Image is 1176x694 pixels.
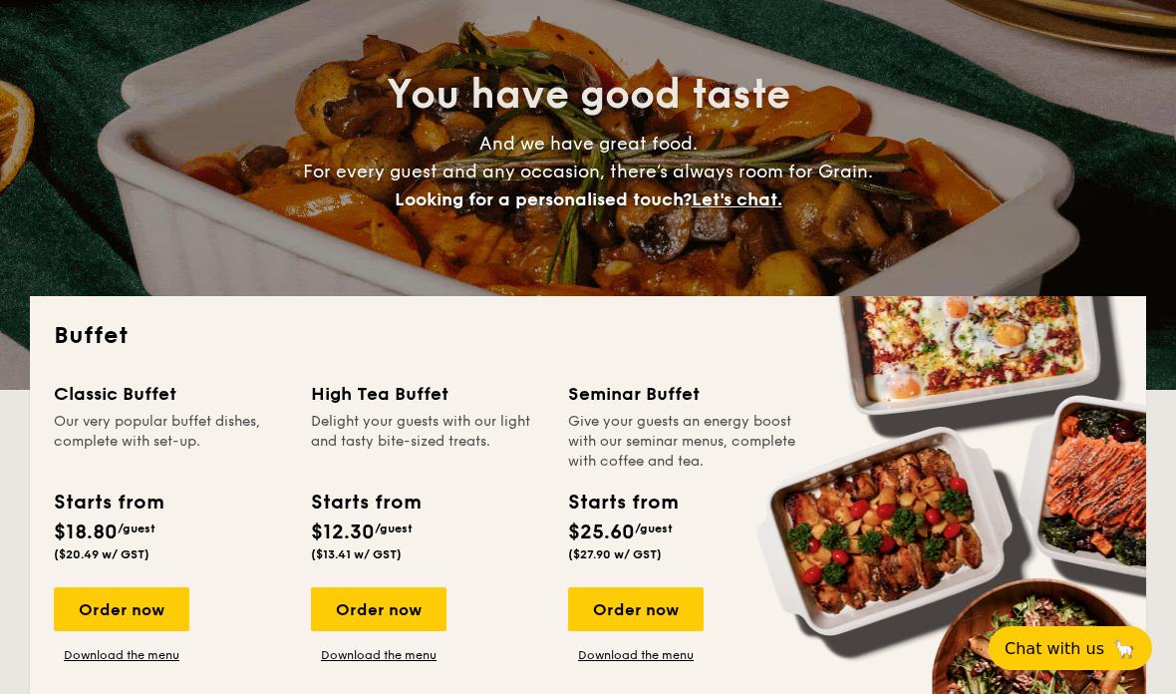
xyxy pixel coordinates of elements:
[568,412,801,472] div: Give your guests an energy boost with our seminar menus, complete with coffee and tea.
[387,71,790,119] span: You have good taste
[568,488,677,518] div: Starts from
[692,188,782,210] span: Let's chat.
[54,547,149,561] span: ($20.49 w/ GST)
[1005,639,1104,658] span: Chat with us
[395,188,692,210] span: Looking for a personalised touch?
[54,320,1122,352] h2: Buffet
[568,520,635,544] span: $25.60
[568,547,662,561] span: ($27.90 w/ GST)
[568,587,704,631] div: Order now
[311,488,420,518] div: Starts from
[54,488,162,518] div: Starts from
[311,587,446,631] div: Order now
[311,380,544,408] div: High Tea Buffet
[303,133,873,210] span: And we have great food. For every guest and any occasion, there’s always room for Grain.
[989,626,1152,670] button: Chat with us🦙
[311,520,375,544] span: $12.30
[311,647,446,663] a: Download the menu
[568,647,704,663] a: Download the menu
[375,521,413,535] span: /guest
[54,520,118,544] span: $18.80
[635,521,673,535] span: /guest
[54,587,189,631] div: Order now
[54,647,189,663] a: Download the menu
[54,380,287,408] div: Classic Buffet
[1112,637,1136,660] span: 🦙
[568,380,801,408] div: Seminar Buffet
[54,412,287,472] div: Our very popular buffet dishes, complete with set-up.
[118,521,155,535] span: /guest
[311,412,544,472] div: Delight your guests with our light and tasty bite-sized treats.
[311,547,402,561] span: ($13.41 w/ GST)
